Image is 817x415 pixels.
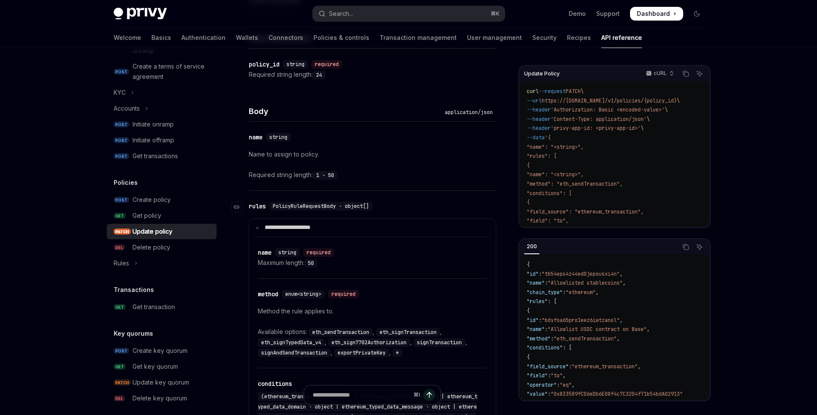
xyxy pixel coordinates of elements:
[114,8,167,20] img: dark logo
[328,337,413,347] div: ,
[249,133,262,141] div: name
[114,153,129,159] span: POST
[527,217,569,224] span: "field": "to",
[114,328,153,339] h5: Key quorums
[545,134,551,141] span: '{
[527,317,539,324] span: "id"
[548,326,647,333] span: "Allowlist USDC contract on Base"
[601,27,642,48] a: API reference
[527,208,644,215] span: "field_source": "ethereum_transaction",
[548,280,623,286] span: "Allowlisted stablecoins"
[527,326,545,333] span: "name"
[114,177,138,188] h5: Policies
[133,242,170,253] div: Delete policy
[114,244,125,251] span: DEL
[524,70,560,77] span: Update Policy
[181,27,226,48] a: Authentication
[249,202,266,211] div: rules
[114,229,131,235] span: PATCH
[258,338,325,347] code: eth_signTypedData_v4
[527,227,578,234] span: "operator": "eq",
[542,271,620,277] span: "tb54eps4z44ed0jepousxi4n"
[133,195,171,205] div: Create policy
[548,391,551,397] span: :
[527,372,548,379] span: "field"
[423,389,435,401] button: Send message
[527,106,551,113] span: --header
[107,192,217,207] a: POSTCreate policy
[236,27,258,48] a: Wallets
[133,393,187,403] div: Delete key quorum
[551,372,563,379] span: "to"
[569,363,572,370] span: :
[467,27,522,48] a: User management
[527,400,530,407] span: }
[329,9,353,19] div: Search...
[527,88,539,95] span: curl
[527,344,563,351] span: "conditions"
[107,256,217,271] button: Toggle Rules section
[647,326,650,333] span: ,
[133,151,178,161] div: Get transactions
[258,258,487,268] div: Maximum length:
[232,198,249,216] a: Navigate to header
[269,134,287,141] span: string
[114,87,126,98] div: KYC
[133,361,178,372] div: Get key quorum
[133,346,187,356] div: Create key quorum
[107,240,217,255] a: DELDelete policy
[532,27,557,48] a: Security
[441,108,496,117] div: application/json
[114,379,131,386] span: PATCH
[654,70,667,77] p: cURL
[527,180,623,187] span: "method": "eth_sendTransaction",
[114,197,129,203] span: POST
[258,290,278,298] div: method
[273,203,369,210] span: PolicyRuleRequestBody · object[]
[527,97,542,104] span: --url
[313,71,326,79] code: 24
[677,97,680,104] span: \
[566,88,581,95] span: PATCH
[542,97,677,104] span: https://[DOMAIN_NAME]/v1/policies/{policy_id}
[539,271,542,277] span: :
[133,377,189,388] div: Update key quorum
[114,285,154,295] h5: Transactions
[258,349,331,357] code: signAndSendTransaction
[328,290,359,298] div: required
[641,125,644,132] span: \
[314,27,369,48] a: Policies & controls
[596,9,620,18] a: Support
[107,359,217,374] a: GETGet key quorum
[620,317,623,324] span: ,
[551,116,647,123] span: 'Content-Type: application/json'
[527,134,545,141] span: --data
[548,372,551,379] span: :
[527,354,530,361] span: {
[524,241,540,252] div: 200
[551,335,554,342] span: :
[551,391,683,397] span: "0x833589fCD6eDb6E08f4c7C32D4f71b54bdA02913"
[545,280,548,286] span: :
[114,103,140,114] div: Accounts
[151,27,171,48] a: Basics
[249,105,441,117] h4: Body
[107,148,217,164] a: POSTGet transactions
[527,289,563,296] span: "chain_type"
[527,391,548,397] span: "value"
[313,385,410,404] input: Ask a question...
[114,213,126,219] span: GET
[539,317,542,324] span: :
[107,391,217,406] a: DELDelete key quorum
[107,59,217,84] a: POSTCreate a terms of service agreement
[637,9,670,18] span: Dashboard
[107,208,217,223] a: GETGet policy
[133,226,172,237] div: Update policy
[107,299,217,315] a: GETGet transaction
[114,258,129,268] div: Rules
[133,211,161,221] div: Get policy
[114,395,125,402] span: DEL
[313,6,505,21] button: Open search
[107,85,217,100] button: Toggle KYC section
[107,117,217,132] a: POSTInitiate onramp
